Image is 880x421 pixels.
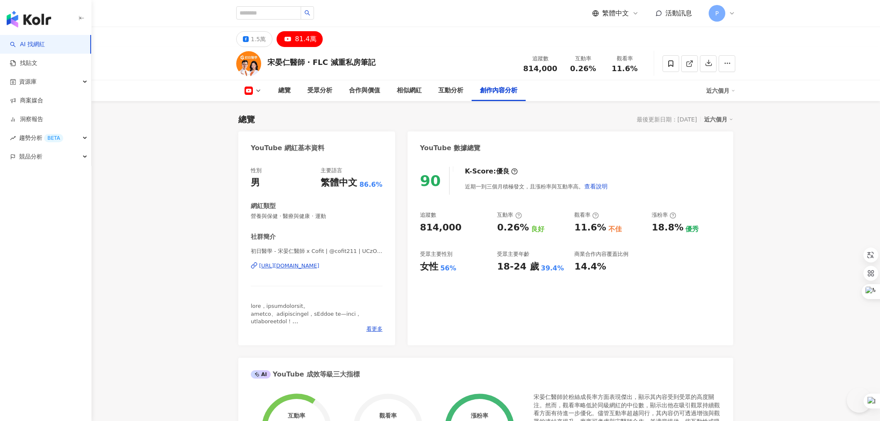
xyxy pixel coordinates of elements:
[567,54,599,63] div: 互動率
[574,250,628,258] div: 商業合作內容覆蓋比例
[379,412,397,419] div: 觀看率
[10,97,43,105] a: 商案媒合
[652,221,683,234] div: 18.8%
[685,225,699,234] div: 優秀
[288,412,305,419] div: 互動率
[420,260,438,273] div: 女性
[652,211,676,219] div: 漲粉率
[420,250,452,258] div: 受眾主要性別
[366,325,383,333] span: 看更多
[321,176,357,189] div: 繁體中文
[251,176,260,189] div: 男
[251,213,383,220] span: 營養與保健 · 醫療與健康 · 運動
[259,262,319,270] div: [URL][DOMAIN_NAME]
[349,86,380,96] div: 合作與價值
[251,233,276,241] div: 社群簡介
[541,264,564,273] div: 39.4%
[397,86,422,96] div: 相似網紅
[304,10,310,16] span: search
[420,221,462,234] div: 814,000
[471,412,488,419] div: 漲粉率
[665,9,692,17] span: 活動訊息
[465,167,518,176] div: K-Score :
[574,260,606,273] div: 14.4%
[574,211,599,219] div: 觀看率
[531,225,544,234] div: 良好
[359,180,383,189] span: 86.6%
[497,250,529,258] div: 受眾主要年齡
[480,86,517,96] div: 創作內容分析
[236,31,272,47] button: 1.5萬
[277,31,323,47] button: 81.4萬
[609,54,640,63] div: 觀看率
[584,178,608,195] button: 查看說明
[420,172,441,189] div: 90
[10,115,43,124] a: 洞察報告
[19,72,37,91] span: 資源庫
[608,225,622,234] div: 不佳
[584,183,608,190] span: 查看說明
[715,9,719,18] span: P
[570,64,596,73] span: 0.26%
[19,147,42,166] span: 競品分析
[236,51,261,76] img: KOL Avatar
[612,64,638,73] span: 11.6%
[496,167,509,176] div: 優良
[19,129,63,147] span: 趨勢分析
[574,221,606,234] div: 11.6%
[10,59,37,67] a: 找貼文
[251,202,276,210] div: 網紅類型
[523,64,557,73] span: 814,000
[706,84,735,97] div: 近六個月
[704,114,733,125] div: 近六個月
[7,11,51,27] img: logo
[438,86,463,96] div: 互動分析
[420,144,480,153] div: YouTube 數據總覽
[251,370,360,379] div: YouTube 成效等級三大指標
[251,144,324,153] div: YouTube 網紅基本資料
[497,221,529,234] div: 0.26%
[267,57,376,67] div: 宋晏仁醫師 ‧ FLC 減重私房筆記
[440,264,456,273] div: 56%
[10,135,16,141] span: rise
[497,260,539,273] div: 18-24 歲
[523,54,557,63] div: 追蹤數
[295,33,316,45] div: 81.4萬
[420,211,436,219] div: 追蹤數
[307,86,332,96] div: 受眾分析
[251,248,383,255] span: 初日醫學 - 宋晏仁醫師 x Cofit | @cofit211 | UCzOblez4o3mZEkpOeFZdHWQ
[465,178,608,195] div: 近期一到三個月積極發文，且漲粉率與互動率高。
[602,9,629,18] span: 繁體中文
[497,211,522,219] div: 互動率
[238,114,255,125] div: 總覽
[847,388,872,413] iframe: Help Scout Beacon - Open
[321,167,342,174] div: 主要語言
[10,40,45,49] a: searchAI 找網紅
[637,116,697,123] div: 最後更新日期：[DATE]
[278,86,291,96] div: 總覽
[44,134,63,142] div: BETA
[251,33,266,45] div: 1.5萬
[251,262,383,270] a: [URL][DOMAIN_NAME]
[251,370,271,379] div: AI
[251,167,262,174] div: 性別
